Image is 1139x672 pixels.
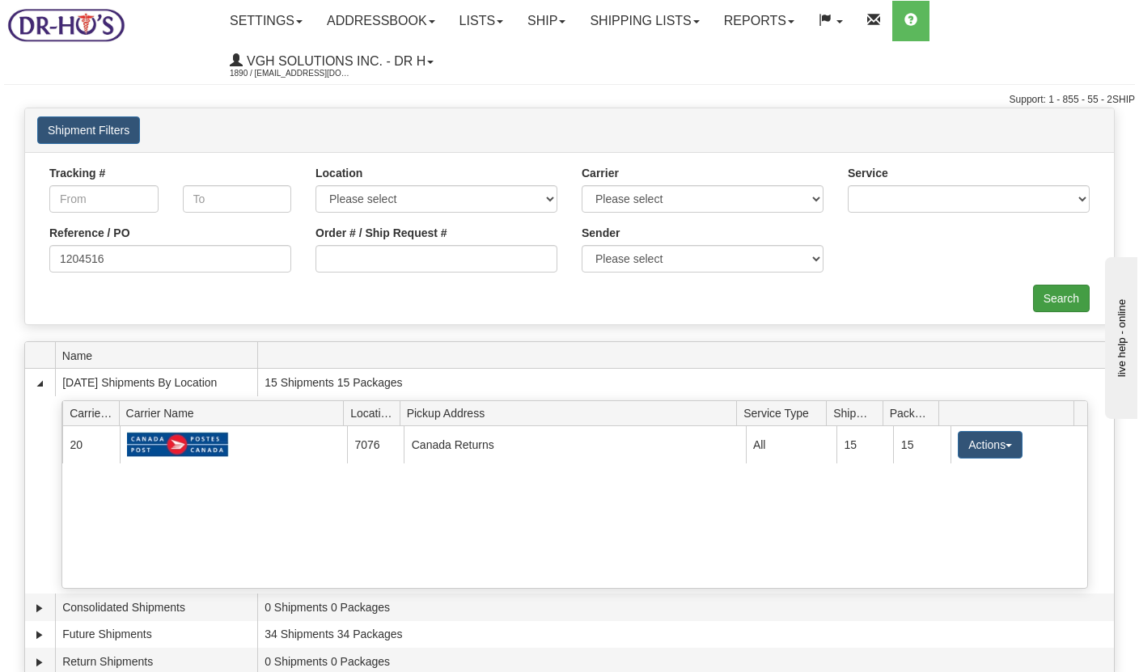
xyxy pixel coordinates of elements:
[582,165,619,181] label: Carrier
[218,1,315,41] a: Settings
[12,14,150,26] div: live help - online
[712,1,807,41] a: Reports
[37,116,140,144] button: Shipment Filters
[350,400,400,425] span: Location Id
[49,165,105,181] label: Tracking #
[32,627,48,643] a: Expand
[49,185,159,213] input: From
[848,165,888,181] label: Service
[257,369,1114,396] td: 15 Shipments 15 Packages
[49,225,130,241] label: Reference / PO
[32,654,48,670] a: Expand
[447,1,515,41] a: Lists
[4,4,128,45] img: logo1890.jpg
[70,400,119,425] span: Carrier Id
[407,400,737,425] span: Pickup Address
[55,369,257,396] td: [DATE] Shipments By Location
[404,426,745,463] td: Canada Returns
[890,400,939,425] span: Packages
[55,621,257,649] td: Future Shipments
[515,1,578,41] a: Ship
[1033,285,1090,312] input: Search
[126,400,344,425] span: Carrier Name
[743,400,826,425] span: Service Type
[958,431,1023,459] button: Actions
[836,426,893,463] td: 15
[32,600,48,616] a: Expand
[62,426,119,463] td: 20
[578,1,711,41] a: Shipping lists
[127,432,229,458] img: Canada Post
[833,400,883,425] span: Shipments
[4,93,1135,107] div: Support: 1 - 855 - 55 - 2SHIP
[55,594,257,621] td: Consolidated Shipments
[893,426,950,463] td: 15
[1102,253,1137,418] iframe: chat widget
[32,375,48,391] a: Collapse
[582,225,620,241] label: Sender
[243,54,426,68] span: VGH Solutions Inc. - Dr H
[746,426,837,463] td: All
[315,225,447,241] label: Order # / Ship Request #
[218,41,446,82] a: VGH Solutions Inc. - Dr H 1890 / [EMAIL_ADDRESS][DOMAIN_NAME]
[257,594,1114,621] td: 0 Shipments 0 Packages
[230,66,351,82] span: 1890 / [EMAIL_ADDRESS][DOMAIN_NAME]
[257,621,1114,649] td: 34 Shipments 34 Packages
[315,165,362,181] label: Location
[62,343,257,368] span: Name
[315,1,447,41] a: Addressbook
[183,185,292,213] input: To
[347,426,404,463] td: 7076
